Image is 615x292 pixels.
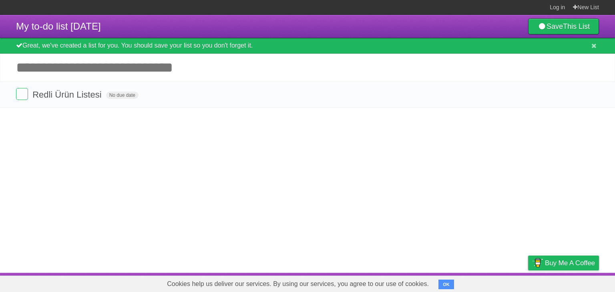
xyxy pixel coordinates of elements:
a: About [422,275,438,290]
a: Buy me a coffee [528,256,599,270]
span: Buy me a coffee [545,256,595,270]
a: Privacy [518,275,539,290]
a: Suggest a feature [549,275,599,290]
img: Buy me a coffee [532,256,543,270]
span: Redli Ürün Listesi [32,90,103,100]
span: My to-do list [DATE] [16,21,101,32]
span: Cookies help us deliver our services. By using our services, you agree to our use of cookies. [159,276,437,292]
button: OK [438,280,454,289]
span: No due date [106,92,139,99]
a: Developers [448,275,480,290]
a: Terms [490,275,508,290]
b: This List [563,22,590,30]
a: SaveThis List [528,18,599,34]
label: Done [16,88,28,100]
